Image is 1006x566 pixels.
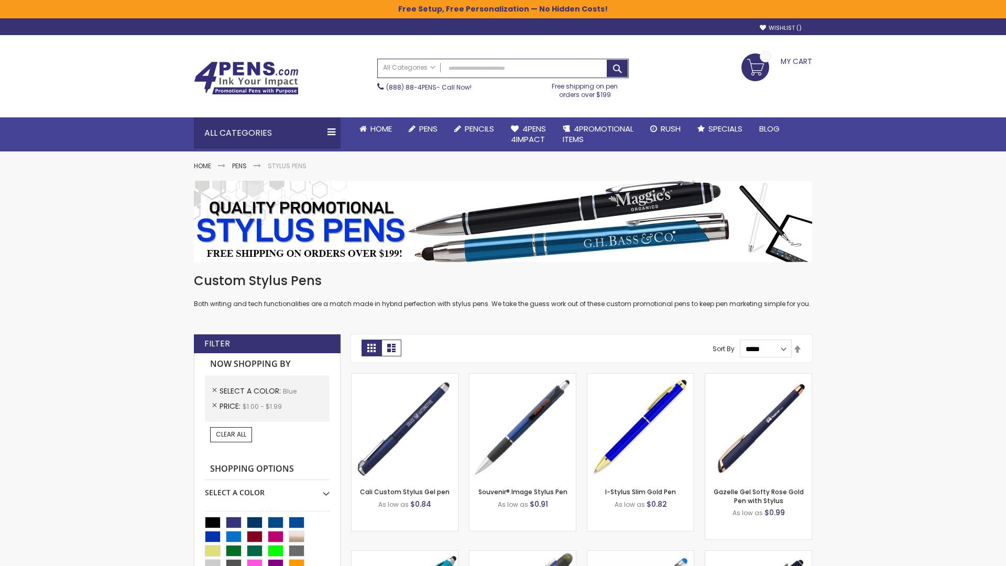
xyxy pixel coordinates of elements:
[587,550,694,559] a: Islander Softy Gel with Stylus - ColorJet Imprint-Blue
[541,78,629,99] div: Free shipping on pen orders over $199
[378,59,441,77] a: All Categories
[283,387,297,396] span: Blue
[563,123,633,145] span: 4PROMOTIONAL ITEMS
[587,373,694,382] a: I-Stylus Slim Gold-Blue
[204,338,230,350] strong: Filter
[465,123,494,134] span: Pencils
[705,550,812,559] a: Custom Soft Touch® Metal Pens with Stylus-Blue
[511,123,546,145] span: 4Pens 4impact
[469,374,576,480] img: Souvenir® Image Stylus Pen-Blue
[642,117,689,140] a: Rush
[194,181,812,262] img: Stylus Pens
[194,273,812,289] h1: Custom Stylus Pens
[587,374,694,480] img: I-Stylus Slim Gold-Blue
[220,401,243,411] span: Price
[194,61,299,95] img: 4Pens Custom Pens and Promotional Products
[194,161,211,170] a: Home
[732,508,763,517] span: As low as
[351,117,400,140] a: Home
[446,117,502,140] a: Pencils
[410,499,431,509] span: $0.84
[714,487,804,505] a: Gazelle Gel Softy Rose Gold Pen with Stylus
[352,550,458,559] a: Neon Stylus Highlighter-Pen Combo-Blue
[205,353,330,375] strong: Now Shopping by
[386,83,472,92] span: - Call Now!
[661,123,681,134] span: Rush
[362,340,381,356] strong: Grid
[554,117,642,151] a: 4PROMOTIONALITEMS
[352,373,458,382] a: Cali Custom Stylus Gel pen-Blue
[386,83,436,92] a: (888) 88-4PENS
[220,386,283,396] span: Select A Color
[419,123,438,134] span: Pens
[370,123,392,134] span: Home
[469,550,576,559] a: Souvenir® Jalan Highlighter Stylus Pen Combo-Blue
[352,374,458,480] img: Cali Custom Stylus Gel pen-Blue
[205,480,330,498] div: Select A Color
[268,161,307,170] strong: Stylus Pens
[764,507,785,518] span: $0.99
[708,123,742,134] span: Specials
[378,500,409,509] span: As low as
[383,63,435,72] span: All Categories
[243,402,282,411] span: $1.00 - $1.99
[713,344,735,353] label: Sort By
[705,374,812,480] img: Gazelle Gel Softy Rose Gold Pen with Stylus-Blue
[760,24,802,32] a: Wishlist
[605,487,676,496] a: I-Stylus Slim Gold Pen
[502,117,554,151] a: 4Pens4impact
[615,500,645,509] span: As low as
[194,273,812,309] div: Both writing and tech functionalities are a match made in hybrid perfection with stylus pens. We ...
[400,117,446,140] a: Pens
[360,487,450,496] a: Cali Custom Stylus Gel pen
[210,427,252,442] a: Clear All
[216,430,246,439] span: Clear All
[689,117,751,140] a: Specials
[759,123,780,134] span: Blog
[232,161,247,170] a: Pens
[194,117,341,149] div: All Categories
[498,500,528,509] span: As low as
[647,499,667,509] span: $0.82
[530,499,548,509] span: $0.91
[205,458,330,481] strong: Shopping Options
[469,373,576,382] a: Souvenir® Image Stylus Pen-Blue
[751,117,788,140] a: Blog
[478,487,567,496] a: Souvenir® Image Stylus Pen
[705,373,812,382] a: Gazelle Gel Softy Rose Gold Pen with Stylus-Blue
